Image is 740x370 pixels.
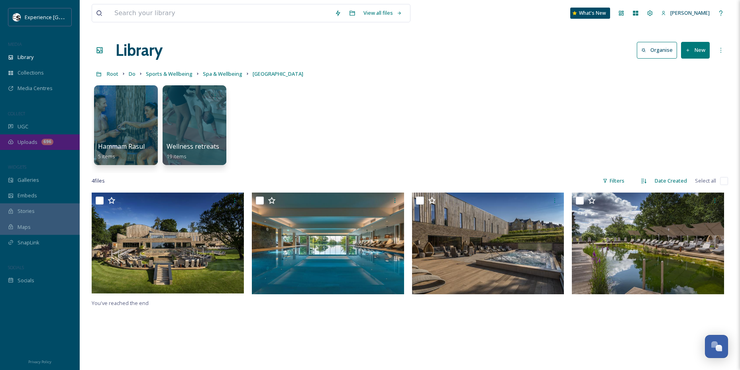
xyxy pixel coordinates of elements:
span: 4 file s [92,177,105,185]
span: MEDIA [8,41,22,47]
div: Filters [599,173,628,189]
span: Spa & Wellbeing [203,70,242,77]
img: sh2933-036.jpg [412,193,564,294]
span: [GEOGRAPHIC_DATA] [253,70,303,77]
a: Privacy Policy [28,356,51,366]
span: 19 items [167,153,186,160]
span: Wellness retreats [167,142,219,151]
span: Socials [18,277,34,284]
span: Select all [695,177,716,185]
span: Stories [18,207,35,215]
span: Embeds [18,192,37,199]
span: Experience [GEOGRAPHIC_DATA] [25,13,104,21]
span: Do [129,70,135,77]
a: What's New [570,8,610,19]
img: sh2933-122.jpg [572,193,724,294]
img: South Lodge Spa sh2933-029.jpg [92,193,244,293]
a: Root [107,69,118,79]
span: Media Centres [18,85,53,92]
button: Open Chat [705,335,728,358]
a: [PERSON_NAME] [657,5,714,21]
span: Root [107,70,118,77]
a: Do [129,69,135,79]
span: COLLECT [8,110,25,116]
span: Privacy Policy [28,359,51,364]
span: Collections [18,69,44,77]
span: Sports & Wellbeing [146,70,192,77]
span: WIDGETS [8,164,26,170]
a: Spa & Wellbeing [203,69,242,79]
span: You've reached the end [92,299,149,307]
div: 696 [41,139,53,145]
button: Organise [637,42,677,58]
span: UGC [18,123,28,130]
span: Library [18,53,33,61]
span: [PERSON_NAME] [670,9,710,16]
button: New [681,42,710,58]
span: SnapLink [18,239,39,246]
span: Galleries [18,176,39,184]
span: Hammam Rasul mud treatment [98,142,191,151]
a: [GEOGRAPHIC_DATA] [253,69,303,79]
a: View all files [359,5,406,21]
a: Library [116,38,163,62]
img: South Lodge sh2933hdr-001.jpg [252,193,404,294]
input: Search your library [110,4,331,22]
a: Sports & Wellbeing [146,69,192,79]
a: Hammam Rasul mud treatment5 items [98,143,191,160]
span: Maps [18,223,31,231]
span: Uploads [18,138,37,146]
a: Organise [637,42,681,58]
img: WSCC%20ES%20Socials%20Icon%20-%20Secondary%20-%20Black.jpg [13,13,21,21]
span: SOCIALS [8,264,24,270]
span: 5 items [98,153,115,160]
div: Date Created [651,173,691,189]
a: Wellness retreats19 items [167,143,219,160]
